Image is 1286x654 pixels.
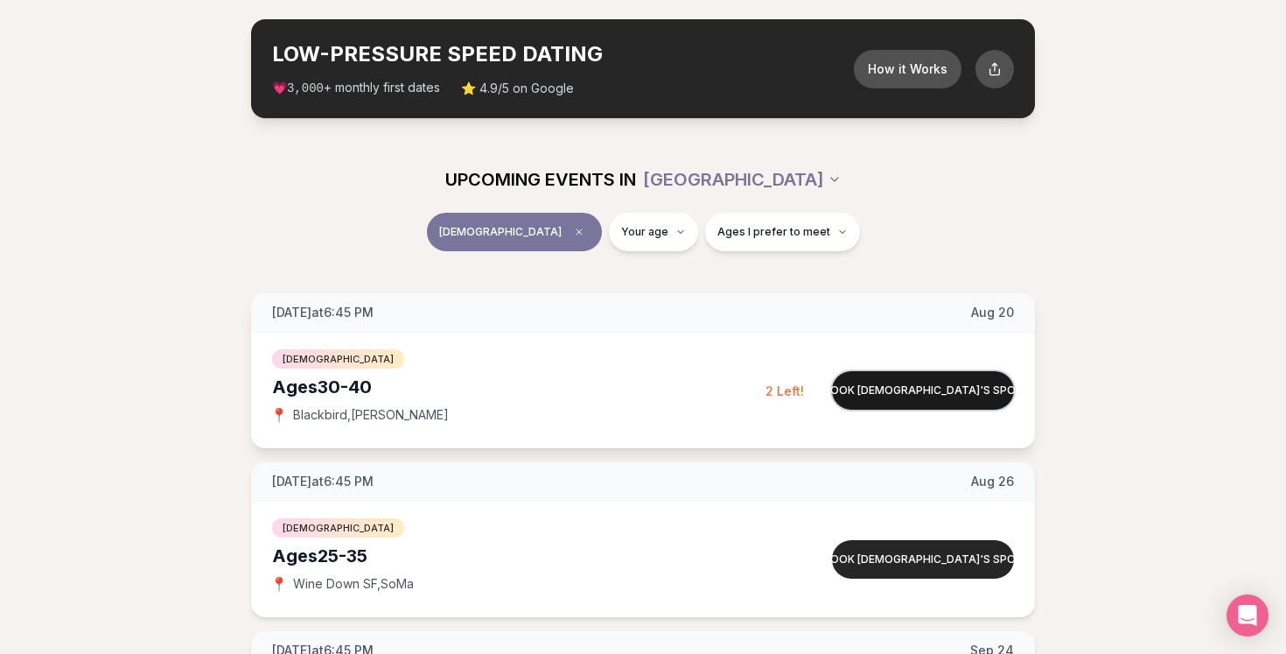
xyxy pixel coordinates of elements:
div: Open Intercom Messenger [1227,594,1269,636]
span: Aug 20 [971,304,1014,321]
span: Ages I prefer to meet [717,225,830,239]
span: Aug 26 [971,473,1014,490]
span: 📍 [272,408,286,422]
span: 3,000 [287,81,324,95]
span: [DEMOGRAPHIC_DATA] [439,225,562,239]
span: 💗 + monthly first dates [272,79,440,97]
button: [DEMOGRAPHIC_DATA]Clear event type filter [427,213,602,251]
span: Your age [621,225,668,239]
span: Wine Down SF , SoMa [293,575,414,593]
button: Your age [609,213,698,251]
h2: LOW-PRESSURE SPEED DATING [272,40,854,68]
div: Ages 25-35 [272,544,765,568]
button: Book [DEMOGRAPHIC_DATA]'s spot [832,371,1014,410]
span: [DEMOGRAPHIC_DATA] [272,518,404,538]
span: 📍 [272,577,286,591]
span: Clear event type filter [569,222,590,243]
span: 2 Left! [765,383,804,398]
span: [DATE] at 6:45 PM [272,304,374,321]
span: [DATE] at 6:45 PM [272,473,374,490]
span: UPCOMING EVENTS IN [445,167,636,192]
span: ⭐ 4.9/5 on Google [461,80,574,97]
button: [GEOGRAPHIC_DATA] [643,160,842,199]
button: Book [DEMOGRAPHIC_DATA]'s spot [832,540,1014,579]
button: Ages I prefer to meet [705,213,860,251]
button: How it Works [854,50,961,88]
div: Ages 30-40 [272,375,765,399]
span: Blackbird , [PERSON_NAME] [293,406,449,424]
span: [DEMOGRAPHIC_DATA] [272,349,404,369]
